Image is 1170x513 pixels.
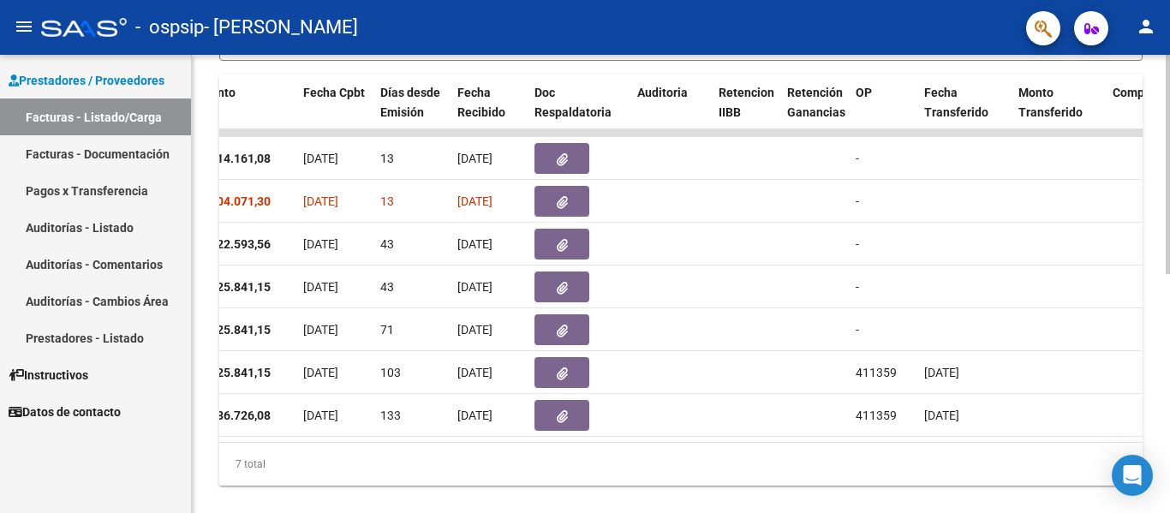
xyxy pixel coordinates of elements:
span: - ospsip [135,9,204,46]
span: Fecha Transferido [924,86,988,119]
span: [DATE] [457,237,492,251]
datatable-header-cell: Fecha Cpbt [296,75,373,150]
span: [DATE] [303,409,338,422]
datatable-header-cell: Fecha Recibido [451,75,528,150]
span: Prestadores / Proveedores [9,71,164,90]
div: 7 total [219,443,1143,486]
strong: $ 586.726,08 [200,409,271,422]
span: [DATE] [303,280,338,294]
span: Auditoria [637,86,688,99]
span: [DATE] [924,409,959,422]
span: Doc Respaldatoria [534,86,612,119]
datatable-header-cell: Retención Ganancias [780,75,849,150]
datatable-header-cell: OP [849,75,917,150]
span: Días desde Emisión [380,86,440,119]
span: Fecha Recibido [457,86,505,119]
span: [DATE] [457,409,492,422]
span: [DATE] [303,194,338,208]
span: - [856,323,859,337]
span: Monto Transferido [1018,86,1083,119]
span: [DATE] [457,323,492,337]
datatable-header-cell: Días desde Emisión [373,75,451,150]
span: - [856,280,859,294]
span: 71 [380,323,394,337]
mat-icon: menu [14,16,34,37]
span: - [856,152,859,165]
span: 43 [380,280,394,294]
strong: $ 722.593,56 [200,237,271,251]
strong: $ 625.841,15 [200,280,271,294]
span: Fecha Cpbt [303,86,365,99]
span: [DATE] [457,152,492,165]
datatable-header-cell: Fecha Transferido [917,75,1012,150]
strong: $ 625.841,15 [200,366,271,379]
span: - [PERSON_NAME] [204,9,358,46]
mat-icon: person [1136,16,1156,37]
span: [DATE] [303,237,338,251]
datatable-header-cell: Doc Respaldatoria [528,75,630,150]
span: [DATE] [303,152,338,165]
datatable-header-cell: Monto [194,75,296,150]
span: 103 [380,366,401,379]
datatable-header-cell: Retencion IIBB [712,75,780,150]
span: - [856,194,859,208]
span: 411359 [856,409,897,422]
span: [DATE] [303,366,338,379]
span: Retención Ganancias [787,86,845,119]
span: 411359 [856,366,897,379]
span: 13 [380,152,394,165]
datatable-header-cell: Monto Transferido [1012,75,1106,150]
span: Instructivos [9,366,88,385]
span: [DATE] [457,366,492,379]
span: 43 [380,237,394,251]
span: 133 [380,409,401,422]
span: Retencion IIBB [719,86,774,119]
span: [DATE] [457,280,492,294]
span: [DATE] [457,194,492,208]
span: Datos de contacto [9,403,121,421]
datatable-header-cell: Auditoria [630,75,712,150]
strong: $ 704.071,30 [200,194,271,208]
span: - [856,237,859,251]
span: OP [856,86,872,99]
div: Open Intercom Messenger [1112,455,1153,496]
span: 13 [380,194,394,208]
strong: $ 814.161,08 [200,152,271,165]
span: [DATE] [303,323,338,337]
strong: $ 625.841,15 [200,323,271,337]
span: [DATE] [924,366,959,379]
